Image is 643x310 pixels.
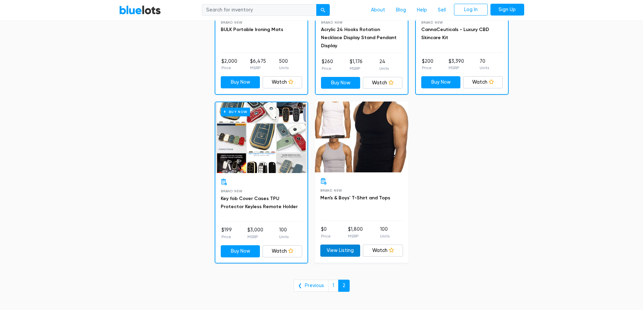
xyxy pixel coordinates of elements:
a: 1 [328,280,339,292]
span: Brand New [221,189,243,193]
p: Units [379,65,389,72]
a: BlueLots [119,5,161,15]
li: 500 [279,58,289,71]
input: Search for inventory [202,4,317,16]
a: Watch [363,245,403,257]
p: Price [322,65,333,72]
li: 70 [480,58,489,71]
p: MSRP [449,65,464,71]
a: Sell [432,4,451,17]
a: CannaCeuticals - Luxury CBD Skincare Kit [421,27,489,40]
a: Blog [391,4,411,17]
li: 100 [380,226,390,239]
h6: Buy Now [221,108,250,116]
a: Buy Now [321,77,360,89]
a: Buy Now [221,245,260,257]
p: MSRP [247,234,263,240]
li: $260 [322,58,333,72]
span: Brand New [320,189,342,192]
span: Brand New [321,21,343,24]
a: Watch [463,76,503,88]
p: Price [221,234,232,240]
li: $3,390 [449,58,464,71]
a: Buy Now [221,76,260,88]
p: MSRP [348,233,363,239]
a: View Listing [320,245,360,257]
li: 100 [279,226,289,240]
li: $3,000 [247,226,263,240]
a: Watch [263,245,302,257]
a: Buy Now [215,102,307,173]
p: Units [380,233,390,239]
p: MSRP [250,65,266,71]
li: $1,800 [348,226,363,239]
a: Buy Now [421,76,461,88]
a: About [366,4,391,17]
li: $200 [422,58,433,71]
p: Price [422,65,433,71]
a: Acrylic 24 Hooks Rotation Necklace Display Stand Pendant Display [321,27,397,49]
p: Units [279,65,289,71]
a: Sign Up [490,4,524,16]
li: $6,475 [250,58,266,71]
li: $199 [221,226,232,240]
li: $1,176 [350,58,363,72]
span: Brand New [421,21,443,24]
p: MSRP [350,65,363,72]
a: 2 [338,280,350,292]
li: $0 [321,226,331,239]
a: Log In [454,4,488,16]
p: Units [480,65,489,71]
a: Watch [263,76,302,88]
a: Key fob Cover Cases TPU Protector Keyless Remote Holder [221,196,298,209]
p: Price [321,233,331,239]
a: Watch [363,77,402,89]
a: Help [411,4,432,17]
p: Price [221,65,237,71]
a: BULK Portable Ironing Mats [221,27,283,32]
p: Units [279,234,289,240]
span: Brand New [221,21,243,24]
li: $2,000 [221,58,237,71]
a: ❮ Previous [294,280,328,292]
li: 24 [379,58,389,72]
a: Men's & Boys' T-Shirt and Tops [320,195,390,201]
